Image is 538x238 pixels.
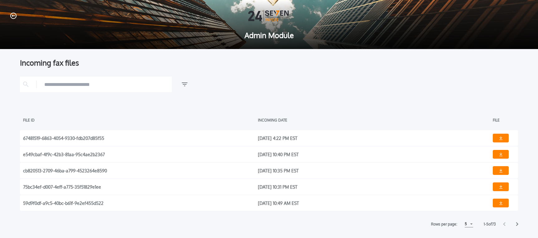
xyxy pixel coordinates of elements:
[431,221,457,227] label: Rows per page:
[258,198,490,208] div: [DATE] 10:49 AM EST
[23,150,255,159] div: e549cbaf-4f9c-42b3-81aa-95c4ae2b2367
[465,221,473,227] button: 5
[484,221,496,227] label: 1 - 5 of 73
[499,201,502,205] img: download-icon
[465,220,467,228] div: 5
[248,10,290,22] img: Logo
[258,150,490,159] div: [DATE] 10:40 PM EST
[258,115,490,125] div: INCOMING DATE
[499,152,502,156] img: download-icon
[10,32,528,39] span: Admin Module
[23,115,255,125] div: FILE ID
[258,166,490,175] div: [DATE] 10:35 PM EST
[23,182,255,191] div: 75bc34ef-d007-4eff-a775-35f51829e1ee
[499,136,502,140] img: download-icon
[20,59,518,67] div: Incoming fax files
[499,169,502,172] img: download-icon
[23,166,255,175] div: cb820513-2709-46ba-a799-4523264e8590
[493,115,515,125] div: FILE
[23,198,255,208] div: 59d9f0df-a9c5-40bc-b61f-9e2ef455d522
[499,185,502,188] img: download-icon
[258,133,490,143] div: [DATE] 4:22 PM EST
[258,182,490,191] div: [DATE] 10:31 PM EST
[23,133,255,143] div: 67481519-6863-4054-9330-fdb207d85f55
